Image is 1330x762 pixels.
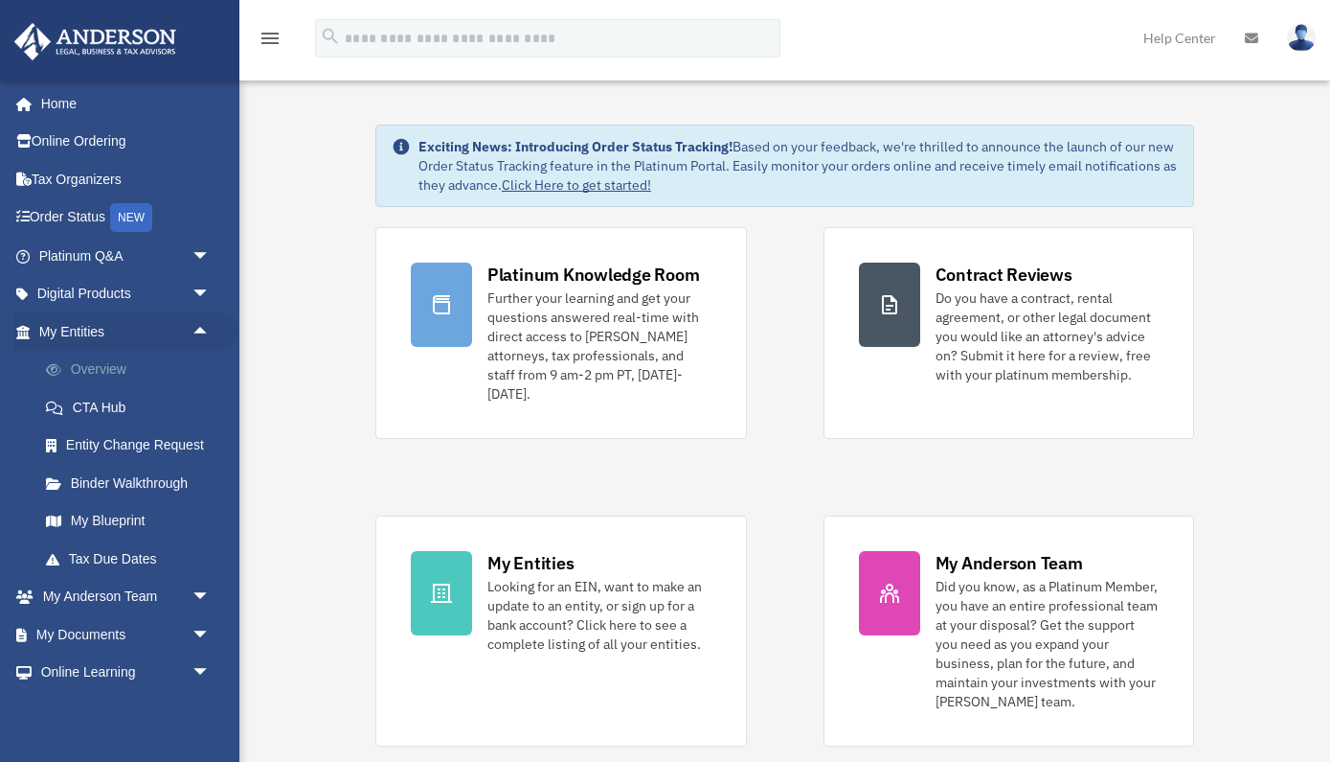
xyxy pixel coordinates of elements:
div: Contract Reviews [936,263,1072,287]
a: My Entities Looking for an EIN, want to make an update to an entity, or sign up for a bank accoun... [375,516,747,747]
span: arrow_drop_down [192,578,230,617]
span: arrow_drop_down [192,654,230,693]
div: My Entities [487,551,574,575]
div: Did you know, as a Platinum Member, you have an entire professional team at your disposal? Get th... [936,577,1160,711]
span: arrow_drop_down [192,275,230,314]
div: Do you have a contract, rental agreement, or other legal document you would like an attorney's ad... [936,289,1160,384]
a: Digital Productsarrow_drop_down [13,275,239,313]
span: arrow_drop_down [192,237,230,276]
div: Looking for an EIN, want to make an update to an entity, or sign up for a bank account? Click her... [487,577,711,654]
a: My Anderson Team Did you know, as a Platinum Member, you have an entire professional team at your... [823,516,1195,747]
a: My Documentsarrow_drop_down [13,615,239,654]
a: Online Learningarrow_drop_down [13,654,239,692]
div: Platinum Knowledge Room [487,263,700,287]
a: Overview [27,351,239,389]
a: Entity Change Request [27,427,239,465]
div: Further your learning and get your questions answered real-time with direct access to [PERSON_NAM... [487,289,711,404]
a: Billingarrow_drop_down [13,691,239,729]
a: My Blueprint [27,502,239,541]
img: User Pic [1287,24,1316,52]
a: Click Here to get started! [502,176,651,194]
a: CTA Hub [27,388,239,427]
a: Tax Due Dates [27,540,239,578]
span: arrow_drop_down [192,691,230,730]
span: arrow_drop_up [192,312,230,352]
a: Online Ordering [13,123,239,161]
i: menu [259,27,282,50]
a: Contract Reviews Do you have a contract, rental agreement, or other legal document you would like... [823,227,1195,439]
a: Platinum Q&Aarrow_drop_down [13,237,239,275]
a: My Entitiesarrow_drop_up [13,312,239,351]
div: NEW [110,203,152,232]
span: arrow_drop_down [192,615,230,655]
a: Platinum Knowledge Room Further your learning and get your questions answered real-time with dire... [375,227,747,439]
i: search [320,26,341,47]
div: My Anderson Team [936,551,1083,575]
strong: Exciting News: Introducing Order Status Tracking! [418,138,733,155]
a: menu [259,34,282,50]
div: Based on your feedback, we're thrilled to announce the launch of our new Order Status Tracking fe... [418,137,1178,195]
img: Anderson Advisors Platinum Portal [9,23,182,60]
a: Binder Walkthrough [27,464,239,502]
a: Home [13,84,230,123]
a: Order StatusNEW [13,198,239,238]
a: Tax Organizers [13,160,239,198]
a: My Anderson Teamarrow_drop_down [13,578,239,616]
